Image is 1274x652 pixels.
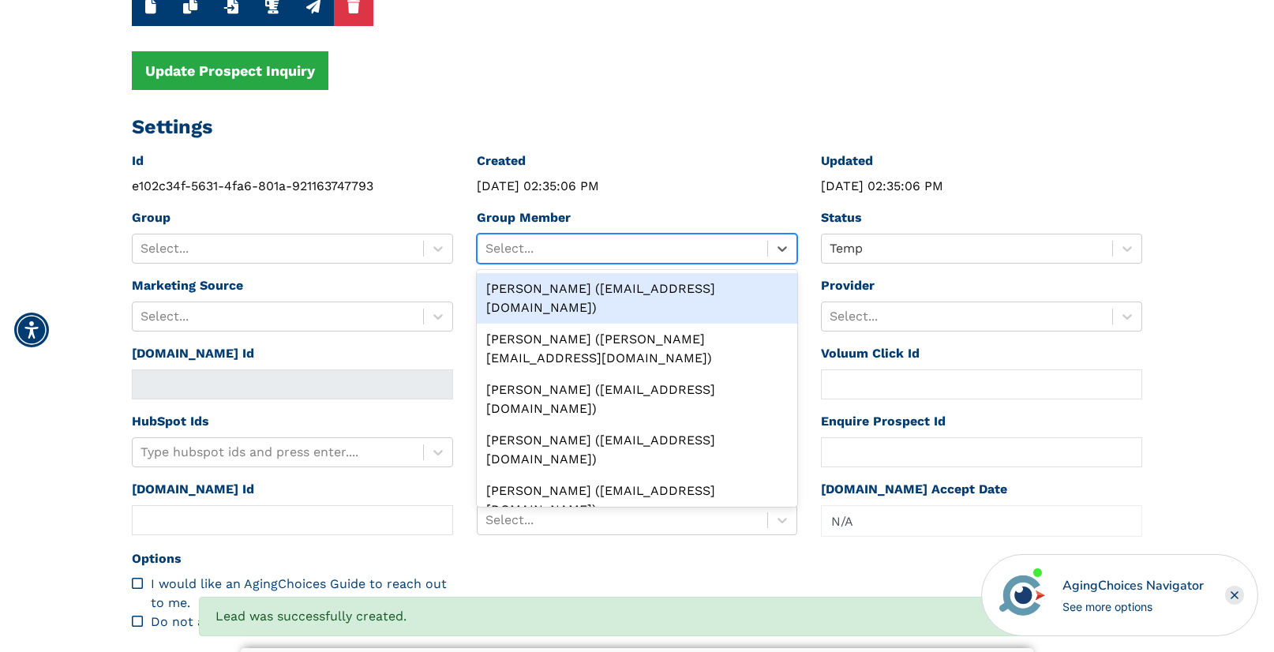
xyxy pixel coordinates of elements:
[821,480,1007,499] label: [DOMAIN_NAME] Accept Date
[1062,598,1204,615] div: See more options
[132,115,1142,139] h2: Settings
[199,597,1075,636] div: Lead was successfully created.
[132,276,243,295] label: Marketing Source
[132,549,182,568] label: Options
[132,412,209,431] label: HubSpot Ids
[132,208,170,227] label: Group
[477,152,526,170] label: Created
[477,324,798,374] div: [PERSON_NAME] ([PERSON_NAME][EMAIL_ADDRESS][DOMAIN_NAME])
[199,597,1075,636] div: Notifications
[477,374,798,425] div: [PERSON_NAME] ([EMAIL_ADDRESS][DOMAIN_NAME])
[132,344,254,363] label: [DOMAIN_NAME] Id
[132,177,453,196] div: e102c34f-5631-4fa6-801a-921163747793
[132,480,254,499] label: [DOMAIN_NAME] Id
[821,412,946,431] label: Enquire Prospect Id
[1062,576,1204,595] div: AgingChoices Navigator
[151,575,453,613] div: I would like an AgingChoices Guide to reach out to me.
[132,152,144,170] label: Id
[1225,586,1244,605] div: Close
[821,152,873,170] label: Updated
[477,475,798,526] div: [PERSON_NAME] ([EMAIL_ADDRESS][DOMAIN_NAME])
[477,425,798,475] div: [PERSON_NAME] ([EMAIL_ADDRESS][DOMAIN_NAME])
[821,208,862,227] label: Status
[821,177,1142,196] div: [DATE] 02:35:06 PM
[821,276,875,295] label: Provider
[132,51,328,90] button: Update Prospect Inquiry
[477,273,798,324] div: [PERSON_NAME] ([EMAIL_ADDRESS][DOMAIN_NAME])
[14,313,49,347] div: Accessibility Menu
[821,505,1142,537] div: Popover trigger
[477,177,798,196] div: [DATE] 02:35:06 PM
[132,613,453,631] div: Do not allow automatic updates to this data.
[151,613,453,631] div: Do not allow automatic updates to this data.
[821,344,920,363] label: Voluum Click Id
[995,568,1049,622] img: avatar
[132,575,453,613] div: I would like an AgingChoices Guide to reach out to me.
[477,208,571,227] label: Group Member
